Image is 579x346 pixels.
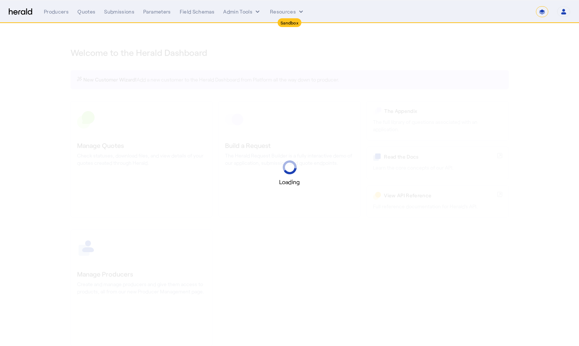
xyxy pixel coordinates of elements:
div: Field Schemas [180,8,215,15]
div: Sandbox [278,18,301,27]
button: internal dropdown menu [223,8,261,15]
div: Quotes [77,8,95,15]
div: Submissions [104,8,134,15]
div: Producers [44,8,69,15]
div: Parameters [143,8,171,15]
img: Herald Logo [9,8,32,15]
button: Resources dropdown menu [270,8,305,15]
